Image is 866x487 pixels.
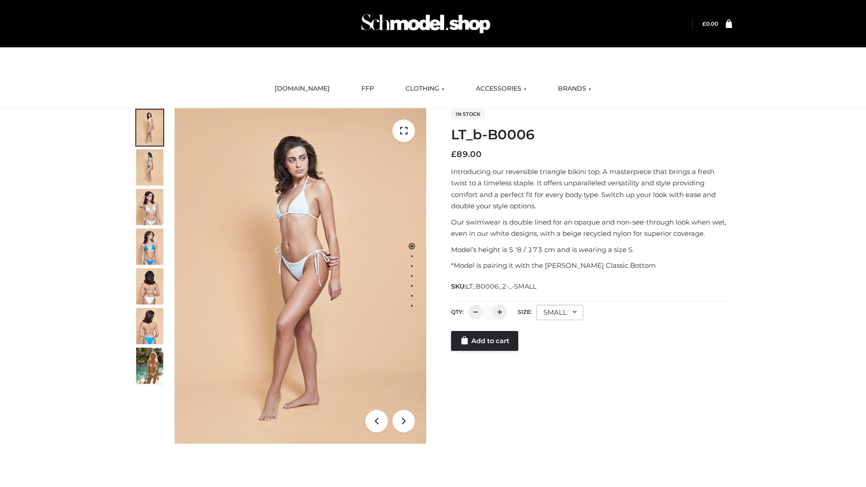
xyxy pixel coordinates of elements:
p: *Model is pairing it with the [PERSON_NAME] Classic Bottom [451,260,732,271]
a: CLOTHING [399,79,451,99]
span: SKU: [451,281,537,292]
img: Arieltop_CloudNine_AzureSky2.jpg [136,348,163,384]
img: ArielClassicBikiniTop_CloudNine_AzureSky_OW114ECO_1 [175,108,426,444]
span: £ [702,20,706,27]
label: QTY: [451,308,464,315]
a: ACCESSORIES [469,79,533,99]
span: £ [451,149,456,159]
div: SMALL [536,305,583,320]
a: Add to cart [451,331,518,351]
img: ArielClassicBikiniTop_CloudNine_AzureSky_OW114ECO_3-scaled.jpg [136,189,163,225]
img: ArielClassicBikiniTop_CloudNine_AzureSky_OW114ECO_4-scaled.jpg [136,229,163,265]
span: LT_B0006_2-_-SMALL [466,282,536,290]
a: BRANDS [551,79,598,99]
img: ArielClassicBikiniTop_CloudNine_AzureSky_OW114ECO_2-scaled.jpg [136,149,163,185]
a: £0.00 [702,20,718,27]
p: Introducing our reversible triangle bikini top. A masterpiece that brings a fresh twist to a time... [451,166,732,212]
bdi: 0.00 [702,20,718,27]
label: Size: [518,308,532,315]
img: ArielClassicBikiniTop_CloudNine_AzureSky_OW114ECO_7-scaled.jpg [136,268,163,304]
h1: LT_b-B0006 [451,127,732,143]
span: In stock [451,109,485,119]
a: FFP [355,79,381,99]
img: Schmodel Admin 964 [358,6,493,41]
p: Our swimwear is double lined for an opaque and non-see-through look when wet, even in our white d... [451,216,732,239]
img: ArielClassicBikiniTop_CloudNine_AzureSky_OW114ECO_8-scaled.jpg [136,308,163,344]
p: Model’s height is 5 ‘8 / 173 cm and is wearing a size S. [451,244,732,256]
bdi: 89.00 [451,149,482,159]
img: ArielClassicBikiniTop_CloudNine_AzureSky_OW114ECO_1-scaled.jpg [136,110,163,146]
a: [DOMAIN_NAME] [268,79,336,99]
